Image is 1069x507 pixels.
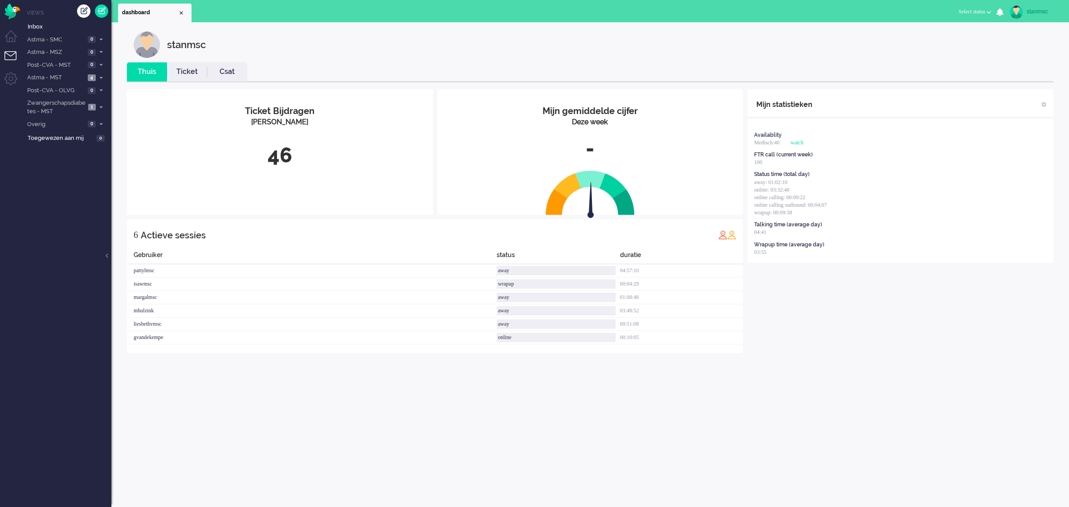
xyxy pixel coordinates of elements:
img: profile_red.svg [718,230,727,239]
li: Ticket [167,62,207,82]
div: isawmsc [127,278,497,291]
div: away [497,319,616,329]
div: Mijn gemiddelde cijfer [444,105,737,118]
div: status [497,250,620,264]
div: duratie [620,250,743,264]
a: Omnidesk [4,6,20,12]
div: 03:48:52 [620,304,743,318]
div: Creëer ticket [77,4,90,18]
div: 00:51:08 [620,318,743,331]
span: Astma - MSZ [26,48,85,57]
li: Dashboard menu [4,30,24,50]
div: stanmsc [1027,7,1060,16]
div: pattylmsc [127,264,497,278]
li: Csat [207,62,247,82]
div: 46 [134,141,426,170]
img: semi_circle.svg [546,170,635,215]
div: mhulzink [127,304,497,318]
span: watch [791,139,804,146]
span: 0 [88,49,96,56]
button: Select status [953,5,996,18]
div: 6 [134,226,138,244]
span: Select status [959,8,985,15]
div: Wrapup time (average day) [754,241,824,249]
span: 1 [88,104,96,110]
li: Select status [953,3,996,22]
div: [PERSON_NAME] [134,117,426,127]
div: - [444,134,737,164]
div: stanmsc [167,31,206,58]
div: Actieve sessies [141,226,206,244]
span: dashboard [122,9,178,16]
span: Inbox [28,23,111,31]
img: arrow.svg [571,182,610,220]
div: Close tab [178,9,185,16]
span: 04:41 [754,229,766,235]
span: 100 [754,159,762,165]
li: Dashboard [118,4,192,22]
div: Gebruiker [127,250,497,264]
div: Ticket Bijdragen [134,105,426,118]
span: 0 [88,87,96,94]
div: Deze week [444,117,737,127]
div: wrapup [497,279,616,289]
div: margalmsc [127,291,497,304]
div: 00:04:29 [620,278,743,291]
div: FTR call (current week) [754,151,813,159]
li: Thuis [127,62,167,82]
div: online [497,333,616,342]
div: gvandekempe [127,331,497,344]
div: Availablity [754,131,782,139]
div: away [497,266,616,275]
a: Ticket [167,67,207,77]
a: Inbox [26,21,111,31]
div: Talking time (average day) [754,221,822,229]
span: Post-CVA - OLVG [26,86,85,95]
a: Toegewezen aan mij 0 [26,133,111,143]
div: liesbethvmsc [127,318,497,331]
a: Thuis [127,67,167,77]
div: Mijn statistieken [756,96,812,114]
span: Toegewezen aan mij [28,134,94,143]
div: Status time (total day) [754,171,810,178]
img: flow_omnibird.svg [4,4,20,19]
div: 00:10:05 [620,331,743,344]
div: 01:08:48 [620,291,743,304]
span: Zwangerschapsdiabetes - MST [26,99,86,115]
span: 0 [88,61,96,68]
img: avatar [1010,5,1023,19]
img: profile_orange.svg [727,230,736,239]
span: 4 [88,74,96,81]
li: Admin menu [4,72,24,92]
span: Astma - SMC [26,36,85,44]
span: Astma - MST [26,74,85,82]
img: customer.svg [134,31,160,58]
div: away [497,293,616,302]
div: 04:57:10 [620,264,743,278]
span: Overig [26,120,85,129]
span: Medisch:40 [754,139,779,146]
span: 0 [88,36,96,43]
span: 0 [97,135,105,142]
a: Csat [207,67,247,77]
span: Post-CVA - MST [26,61,85,70]
li: Views [27,9,111,16]
li: Tickets menu [4,51,24,71]
span: away: 01:02:10 online: 03:32:40 online calling: 00:09:22 online calling outbound: 00:04:07 wrapup... [754,179,827,216]
span: 0 [88,121,96,127]
span: 03:55 [754,249,766,255]
a: stanmsc [1008,5,1060,19]
div: away [497,306,616,315]
a: Quick Ticket [95,4,108,18]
